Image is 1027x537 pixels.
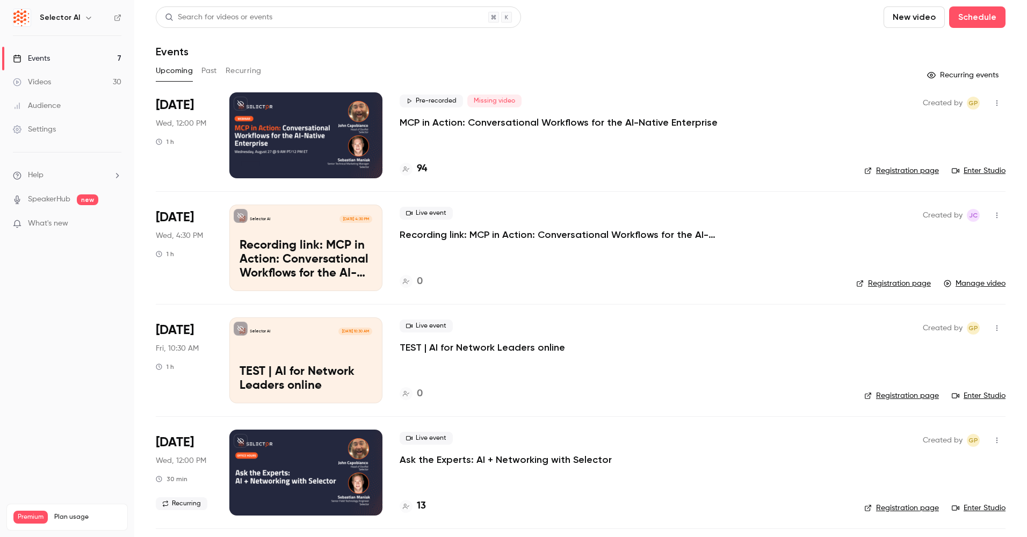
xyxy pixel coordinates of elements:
[967,434,980,447] span: Gianna Papagni
[156,45,189,58] h1: Events
[156,362,174,371] div: 1 h
[417,162,427,176] h4: 94
[13,53,50,64] div: Events
[77,194,98,205] span: new
[923,322,963,335] span: Created by
[338,328,372,335] span: [DATE] 10:30 AM
[156,97,194,114] span: [DATE]
[156,118,206,129] span: Wed, 12:00 PM
[156,434,194,451] span: [DATE]
[400,95,463,107] span: Pre-recorded
[250,216,270,222] p: Selector AI
[13,100,61,111] div: Audience
[923,434,963,447] span: Created by
[969,209,978,222] span: JC
[864,390,939,401] a: Registration page
[967,97,980,110] span: Gianna Papagni
[884,6,945,28] button: New video
[54,513,121,521] span: Plan usage
[467,95,522,107] span: Missing video
[156,209,194,226] span: [DATE]
[156,250,174,258] div: 1 h
[864,165,939,176] a: Registration page
[967,209,980,222] span: John Capobianco
[28,218,68,229] span: What's new
[952,165,1006,176] a: Enter Studio
[109,219,121,229] iframe: Noticeable Trigger
[13,511,48,524] span: Premium
[28,170,44,181] span: Help
[156,92,212,178] div: Aug 27 Wed, 12:00 PM (America/New York)
[417,274,423,289] h4: 0
[417,387,423,401] h4: 0
[400,207,453,220] span: Live event
[28,194,70,205] a: SpeakerHub
[923,97,963,110] span: Created by
[250,329,270,334] p: Selector AI
[400,162,427,176] a: 94
[201,62,217,79] button: Past
[156,343,199,354] span: Fri, 10:30 AM
[417,499,426,513] h4: 13
[240,239,372,280] p: Recording link: MCP in Action: Conversational Workflows for the AI-Native Enterprise
[400,228,722,241] a: Recording link: MCP in Action: Conversational Workflows for the AI-Native Enterprise
[13,9,31,26] img: Selector AI
[13,170,121,181] li: help-dropdown-opener
[156,62,193,79] button: Upcoming
[226,62,262,79] button: Recurring
[400,432,453,445] span: Live event
[156,497,207,510] span: Recurring
[40,12,80,23] h6: Selector AI
[156,430,212,516] div: Sep 17 Wed, 12:00 PM (America/New York)
[156,230,203,241] span: Wed, 4:30 PM
[400,387,423,401] a: 0
[864,503,939,513] a: Registration page
[229,317,382,403] a: TEST | AI for Network Leaders onlineSelector AI[DATE] 10:30 AMTEST | AI for Network Leaders online
[229,205,382,291] a: Recording link: MCP in Action: Conversational Workflows for the AI-Native EnterpriseSelector AI[D...
[949,6,1006,28] button: Schedule
[967,322,980,335] span: Gianna Papagni
[156,322,194,339] span: [DATE]
[156,205,212,291] div: Aug 27 Wed, 4:30 PM (America/Toronto)
[968,97,978,110] span: GP
[400,499,426,513] a: 13
[944,278,1006,289] a: Manage video
[923,209,963,222] span: Created by
[856,278,931,289] a: Registration page
[400,453,612,466] a: Ask the Experts: AI + Networking with Selector
[13,124,56,135] div: Settings
[400,274,423,289] a: 0
[400,320,453,332] span: Live event
[968,322,978,335] span: GP
[13,77,51,88] div: Videos
[339,215,372,223] span: [DATE] 4:30 PM
[156,475,187,483] div: 30 min
[156,137,174,146] div: 1 h
[165,12,272,23] div: Search for videos or events
[922,67,1006,84] button: Recurring events
[400,341,565,354] a: TEST | AI for Network Leaders online
[968,434,978,447] span: GP
[156,455,206,466] span: Wed, 12:00 PM
[240,365,372,393] p: TEST | AI for Network Leaders online
[952,390,1006,401] a: Enter Studio
[400,116,718,129] a: MCP in Action: Conversational Workflows for the AI-Native Enterprise
[952,503,1006,513] a: Enter Studio
[156,317,212,403] div: Sep 12 Fri, 9:30 AM (America/Chicago)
